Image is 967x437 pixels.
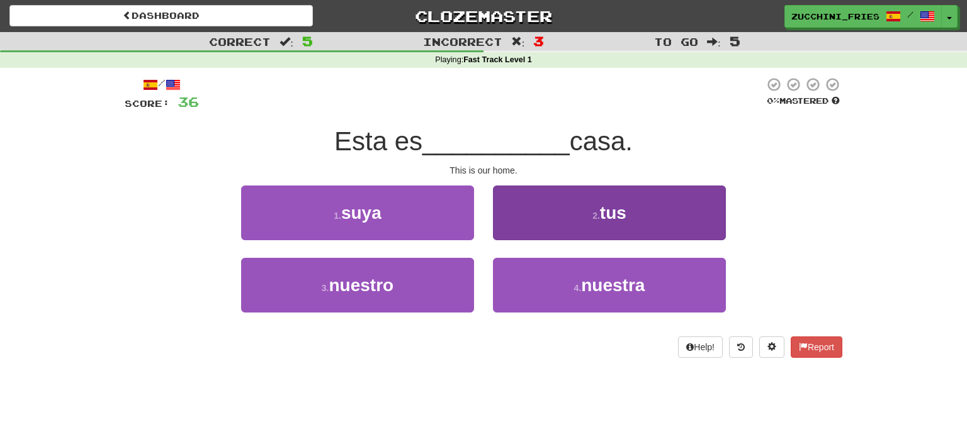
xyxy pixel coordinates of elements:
small: 3 . [322,283,329,293]
span: nuestro [329,275,394,295]
span: 5 [730,33,740,48]
div: / [125,77,199,92]
div: Mastered [764,96,842,107]
button: 1.suya [241,185,474,240]
small: 1 . [334,211,341,221]
span: Zucchini_Fries [791,11,879,22]
span: nuestra [581,275,645,295]
button: Round history (alt+y) [729,336,753,358]
span: 36 [178,94,199,109]
button: 2.tus [493,185,726,240]
button: 4.nuestra [493,258,726,313]
span: Esta es [334,126,422,156]
a: Dashboard [9,5,313,26]
button: Report [791,336,842,358]
span: 3 [533,33,544,48]
a: Zucchini_Fries / [784,5,942,28]
span: 0 % [767,96,779,106]
strong: Fast Track Level 1 [463,55,532,64]
span: : [511,36,525,47]
span: __________ [422,126,570,156]
button: Help! [678,336,723,358]
span: 5 [302,33,313,48]
span: : [707,36,721,47]
span: Incorrect [423,35,502,48]
span: casa. [570,126,633,156]
span: suya [341,203,382,223]
button: 3.nuestro [241,258,474,313]
span: To go [654,35,698,48]
span: / [907,10,913,19]
span: tus [600,203,626,223]
small: 4 . [574,283,582,293]
div: This is our home. [125,164,842,177]
a: Clozemaster [332,5,635,27]
span: : [280,36,293,47]
small: 2 . [592,211,600,221]
span: Score: [125,98,170,109]
span: Correct [209,35,271,48]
